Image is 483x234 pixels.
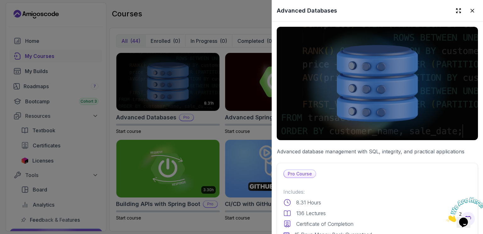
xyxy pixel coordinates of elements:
[3,3,42,27] img: Chat attention grabber
[296,199,321,206] p: 8.31 Hours
[444,195,483,225] iframe: chat widget
[283,188,471,196] p: Includes:
[453,5,464,16] button: Expand drawer
[284,170,316,178] p: Pro Course
[277,27,478,140] img: advanced-databases_thumbnail
[277,6,337,15] h2: Advanced Databases
[3,3,5,8] span: 2
[296,209,326,217] p: 136 Lectures
[296,220,353,228] p: Certificate of Completion
[277,148,478,155] p: Advanced database management with SQL, integrity, and practical applications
